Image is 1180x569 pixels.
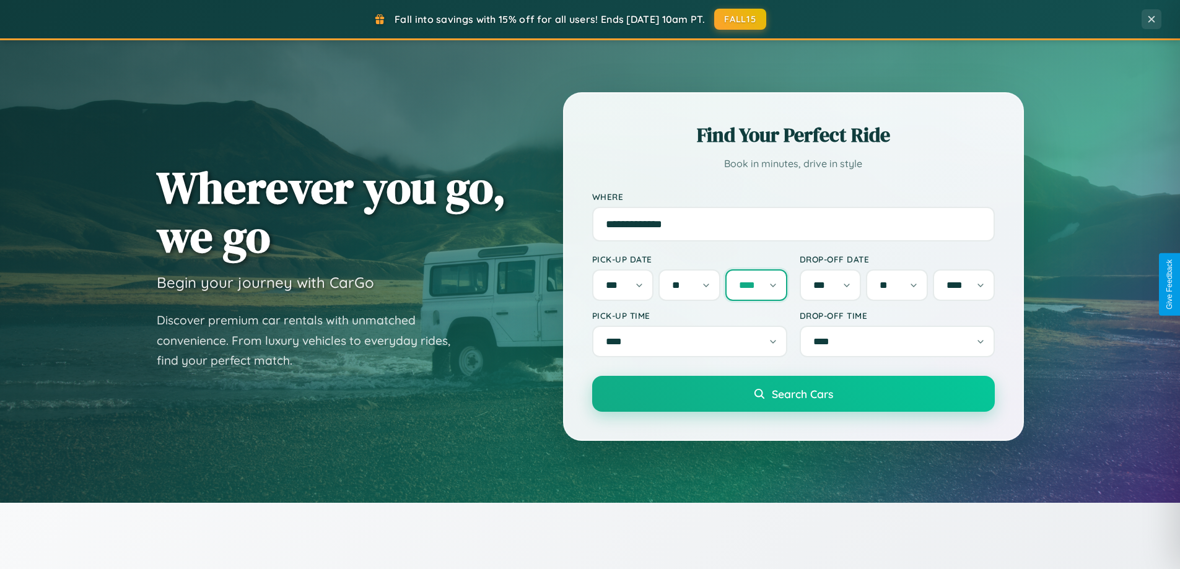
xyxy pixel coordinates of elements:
label: Drop-off Date [800,254,995,264]
h3: Begin your journey with CarGo [157,273,374,292]
label: Where [592,191,995,202]
h1: Wherever you go, we go [157,163,506,261]
span: Fall into savings with 15% off for all users! Ends [DATE] 10am PT. [395,13,705,25]
h2: Find Your Perfect Ride [592,121,995,149]
p: Discover premium car rentals with unmatched convenience. From luxury vehicles to everyday rides, ... [157,310,466,371]
button: FALL15 [714,9,766,30]
span: Search Cars [772,387,833,401]
label: Pick-up Time [592,310,787,321]
p: Book in minutes, drive in style [592,155,995,173]
button: Search Cars [592,376,995,412]
label: Pick-up Date [592,254,787,264]
div: Give Feedback [1165,259,1174,310]
label: Drop-off Time [800,310,995,321]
